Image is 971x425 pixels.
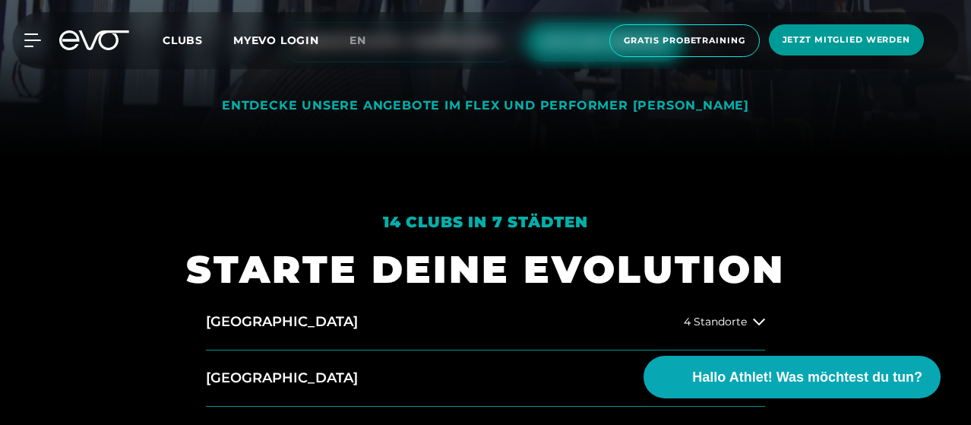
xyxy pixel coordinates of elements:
[233,33,319,47] a: MYEVO LOGIN
[764,24,928,57] a: Jetzt Mitglied werden
[783,33,910,46] span: Jetzt Mitglied werden
[349,33,366,47] span: en
[349,32,384,49] a: en
[163,33,233,47] a: Clubs
[163,33,203,47] span: Clubs
[206,312,358,331] h2: [GEOGRAPHIC_DATA]
[605,24,764,57] a: Gratis Probetraining
[222,98,749,114] div: ENTDECKE UNSERE ANGEBOTE IM FLEX UND PERFORMER [PERSON_NAME]
[186,245,785,294] h1: STARTE DEINE EVOLUTION
[692,367,922,388] span: Hallo Athlet! Was möchtest du tun?
[624,34,745,47] span: Gratis Probetraining
[684,316,747,328] span: 4 Standorte
[206,350,765,407] button: [GEOGRAPHIC_DATA]3 Standorte
[206,294,765,350] button: [GEOGRAPHIC_DATA]4 Standorte
[206,369,358,388] h2: [GEOGRAPHIC_DATA]
[644,356,941,398] button: Hallo Athlet! Was möchtest du tun?
[383,213,588,231] em: 14 Clubs in 7 Städten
